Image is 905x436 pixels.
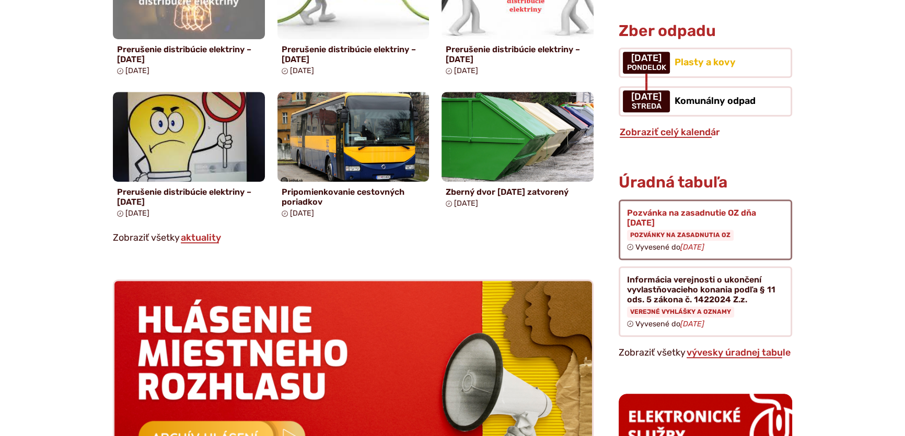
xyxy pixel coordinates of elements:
[113,92,265,222] a: Prerušenie distribúcie elektriny – [DATE] [DATE]
[631,92,662,102] span: [DATE]
[446,44,589,64] h4: Prerušenie distribúcie elektriny – [DATE]
[454,199,478,208] span: [DATE]
[675,95,756,107] span: Komunálny odpad
[290,66,314,75] span: [DATE]
[282,44,425,64] h4: Prerušenie distribúcie elektriny – [DATE]
[277,92,430,222] a: Pripomienkovanie cestovných poriadkov [DATE]
[117,187,261,207] h4: Prerušenie distribúcie elektriny – [DATE]
[180,232,222,243] a: Zobraziť všetky aktuality
[619,345,792,361] p: Zobraziť všetky
[619,126,721,138] a: Zobraziť celý kalendár
[626,64,666,72] span: pondelok
[446,187,589,197] h4: Zberný dvor [DATE] zatvorený
[626,53,666,64] span: [DATE]
[619,48,792,78] a: Plasty a kovy [DATE] pondelok
[619,266,792,337] a: Informácia verejnosti o ukončení vyvlastňovacieho konania podľa § 11 ods. 5 zákona č. 1422024 Z.z...
[282,187,425,207] h4: Pripomienkovanie cestovných poriadkov
[675,56,736,68] span: Plasty a kovy
[117,44,261,64] h4: Prerušenie distribúcie elektriny – [DATE]
[619,174,727,191] h3: Úradná tabuľa
[442,92,594,212] a: Zberný dvor [DATE] zatvorený [DATE]
[454,66,478,75] span: [DATE]
[631,102,662,111] span: streda
[113,230,594,246] p: Zobraziť všetky
[125,66,149,75] span: [DATE]
[619,22,792,40] h3: Zber odpadu
[686,347,792,358] a: Zobraziť celú úradnú tabuľu
[290,209,314,218] span: [DATE]
[619,199,792,260] a: Pozvánka na zasadnutie OZ dňa [DATE] Pozvánky na zasadnutia OZ Vyvesené do[DATE]
[619,86,792,116] a: Komunálny odpad [DATE] streda
[125,209,149,218] span: [DATE]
